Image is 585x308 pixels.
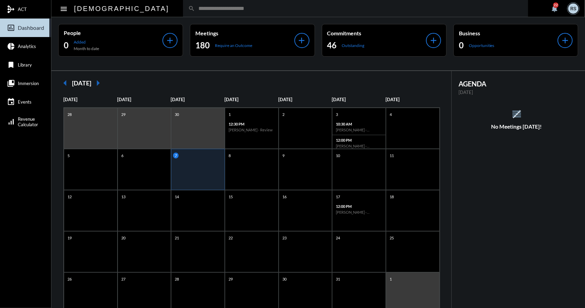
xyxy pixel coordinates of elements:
[7,5,15,13] mat-icon: mediation
[227,276,234,282] p: 29
[7,24,15,32] mat-icon: insert_chart_outlined
[117,97,171,102] p: [DATE]
[173,276,181,282] p: 28
[120,276,127,282] p: 27
[469,43,495,48] p: Opportunities
[227,235,234,241] p: 22
[336,144,382,148] h6: [PERSON_NAME] - [PERSON_NAME] - Controllables
[334,194,342,200] p: 17
[388,111,393,117] p: 4
[66,235,73,241] p: 19
[120,194,127,200] p: 13
[281,194,288,200] p: 16
[18,99,32,105] span: Events
[120,111,127,117] p: 29
[58,76,72,90] mat-icon: arrow_left
[327,30,426,36] p: Commitments
[173,153,179,158] p: 7
[227,153,232,158] p: 8
[215,43,252,48] p: Require an Outcome
[74,39,99,45] p: Added
[388,276,393,282] p: 1
[459,90,575,95] p: [DATE]
[57,2,71,15] button: Toggle sidenav
[7,118,15,126] mat-icon: signal_cellular_alt
[568,3,578,14] div: RS
[120,153,125,158] p: 6
[7,42,15,50] mat-icon: pie_chart
[334,235,342,241] p: 24
[18,62,32,68] span: Library
[336,204,382,209] p: 12:00 PM
[63,97,117,102] p: [DATE]
[64,29,162,36] p: People
[91,76,105,90] mat-icon: arrow_right
[18,7,27,12] span: ACT
[18,44,36,49] span: Analytics
[66,111,73,117] p: 28
[18,81,39,86] span: Immersion
[459,30,558,36] p: Business
[66,194,73,200] p: 12
[386,97,439,102] p: [DATE]
[327,40,337,51] h2: 46
[195,40,210,51] h2: 180
[229,128,275,132] h6: [PERSON_NAME] - Review
[64,40,69,51] h2: 0
[511,108,522,120] mat-icon: reorder
[173,111,181,117] p: 30
[281,276,288,282] p: 30
[297,36,307,45] mat-icon: add
[388,194,395,200] p: 18
[334,153,342,158] p: 10
[120,235,127,241] p: 20
[336,210,382,214] h6: [PERSON_NAME] - Possibility
[342,43,365,48] p: Outstanding
[173,235,181,241] p: 21
[74,46,99,51] p: Month to date
[553,2,559,8] div: 22
[388,153,395,158] p: 11
[332,97,386,102] p: [DATE]
[560,36,570,45] mat-icon: add
[429,36,438,45] mat-icon: add
[66,276,73,282] p: 26
[452,123,582,130] h5: No Meetings [DATE]!
[171,97,224,102] p: [DATE]
[281,235,288,241] p: 23
[7,79,15,87] mat-icon: collections_bookmark
[336,128,382,132] h6: [PERSON_NAME] - [PERSON_NAME] - Controllables
[388,235,395,241] p: 25
[7,61,15,69] mat-icon: bookmark
[334,111,340,117] p: 3
[74,3,169,14] h2: [DEMOGRAPHIC_DATA]
[18,25,44,31] span: Dashboard
[227,111,232,117] p: 1
[7,98,15,106] mat-icon: event
[281,111,286,117] p: 2
[66,153,71,158] p: 5
[459,40,464,51] h2: 0
[278,97,332,102] p: [DATE]
[336,138,382,142] p: 12:00 PM
[195,30,294,36] p: Meetings
[334,276,342,282] p: 31
[227,194,234,200] p: 15
[336,122,382,126] p: 10:30 AM
[173,194,181,200] p: 14
[224,97,278,102] p: [DATE]
[165,36,175,45] mat-icon: add
[72,79,91,87] h2: [DATE]
[550,4,559,13] mat-icon: notifications
[188,5,195,12] mat-icon: search
[281,153,286,158] p: 9
[18,116,38,127] span: Revenue Calculator
[459,80,575,88] h2: AGENDA
[229,122,275,126] p: 12:30 PM
[60,5,68,13] mat-icon: Side nav toggle icon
